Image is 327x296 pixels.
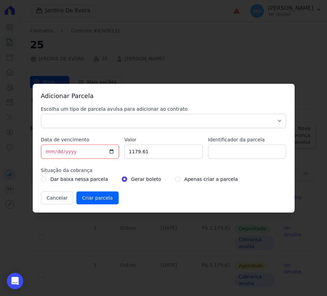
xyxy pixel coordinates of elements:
label: Apenas criar a parcela [184,175,238,183]
label: Dar baixa nessa parcela [50,175,108,183]
label: Gerar boleto [131,175,161,183]
div: Open Intercom Messenger [7,273,23,289]
label: Data de vencimento [41,136,119,143]
button: Cancelar [41,191,74,204]
input: Criar parcela [76,191,119,204]
label: Escolha um tipo de parcela avulsa para adicionar ao contrato [41,106,286,112]
label: Situação da cobrança [41,167,286,174]
h3: Adicionar Parcela [41,92,286,100]
label: Valor [124,136,203,143]
label: Identificador da parcela [208,136,286,143]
